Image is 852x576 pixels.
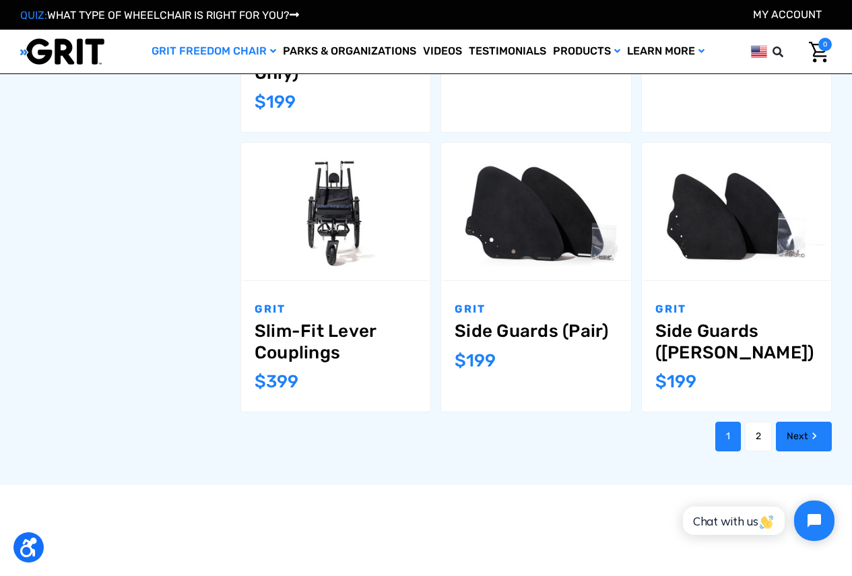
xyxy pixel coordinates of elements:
[751,43,767,60] img: us.png
[20,9,299,22] a: QUIZ:WHAT TYPE OF WHEELCHAIR IS RIGHT FOR YOU?
[642,149,831,275] img: GRIT Junior Side Guards: pair of side guards and hardware to attach to GRIT Junior, to protect cl...
[776,422,832,451] a: Next
[420,30,465,73] a: Videos
[818,38,832,51] span: 0
[642,143,831,280] a: Side Guards (GRIT Jr.),$199.00
[241,149,430,275] img: Slim-Fit Lever Couplings
[655,301,818,317] p: GRIT
[241,143,430,280] a: Slim-Fit Lever Couplings,$399.00
[753,8,822,21] a: Account
[550,30,624,73] a: Products
[20,9,47,22] span: QUIZ:
[441,149,630,275] img: GRIT Side Guards: pair of side guards and hardware to attach to GRIT Freedom Chair, to protect cl...
[20,38,104,65] img: GRIT All-Terrain Wheelchair and Mobility Equipment
[779,38,799,66] input: Search
[745,422,772,451] a: Page 2 of 2
[455,321,617,342] a: Side Guards (Pair),$199.00
[226,422,832,451] nav: pagination
[624,30,708,73] a: Learn More
[668,489,846,552] iframe: Tidio Chat
[715,422,741,451] a: Page 1 of 2
[455,350,496,371] span: $199
[441,143,630,280] a: Side Guards (Pair),$199.00
[255,321,417,362] a: Slim-Fit Lever Couplings,$399.00
[809,42,828,63] img: Cart
[655,321,818,362] a: Side Guards (GRIT Jr.),$199.00
[255,371,298,392] span: $399
[655,371,696,392] span: $199
[799,38,832,66] a: Cart with 0 items
[148,30,280,73] a: GRIT Freedom Chair
[455,301,617,317] p: GRIT
[255,301,417,317] p: GRIT
[255,92,296,113] span: $199
[465,30,550,73] a: Testimonials
[280,30,420,73] a: Parks & Organizations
